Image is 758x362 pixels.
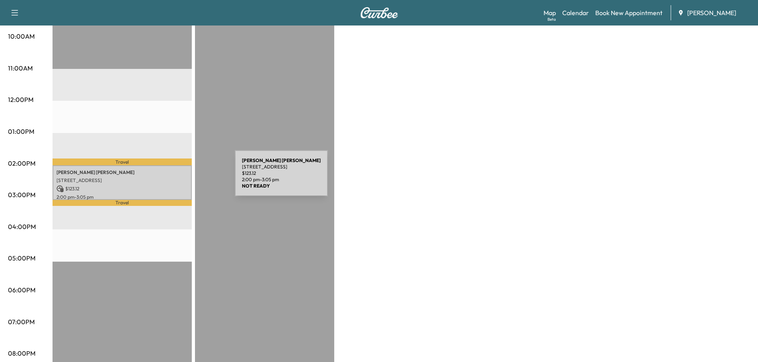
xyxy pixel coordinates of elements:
[595,8,663,18] a: Book New Appointment
[687,8,736,18] span: [PERSON_NAME]
[57,169,188,176] p: [PERSON_NAME] [PERSON_NAME]
[57,194,188,200] p: 2:00 pm - 3:05 pm
[8,63,33,73] p: 11:00AM
[544,8,556,18] a: MapBeta
[8,158,35,168] p: 02:00PM
[8,95,33,104] p: 12:00PM
[57,185,188,192] p: $ 123.12
[8,127,34,136] p: 01:00PM
[8,285,35,295] p: 06:00PM
[57,177,188,184] p: [STREET_ADDRESS]
[8,31,35,41] p: 10:00AM
[53,158,192,165] p: Travel
[360,7,398,18] img: Curbee Logo
[8,222,36,231] p: 04:00PM
[8,317,35,327] p: 07:00PM
[562,8,589,18] a: Calendar
[8,348,35,358] p: 08:00PM
[8,253,35,263] p: 05:00PM
[548,16,556,22] div: Beta
[53,200,192,206] p: Travel
[8,190,35,200] p: 03:00PM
